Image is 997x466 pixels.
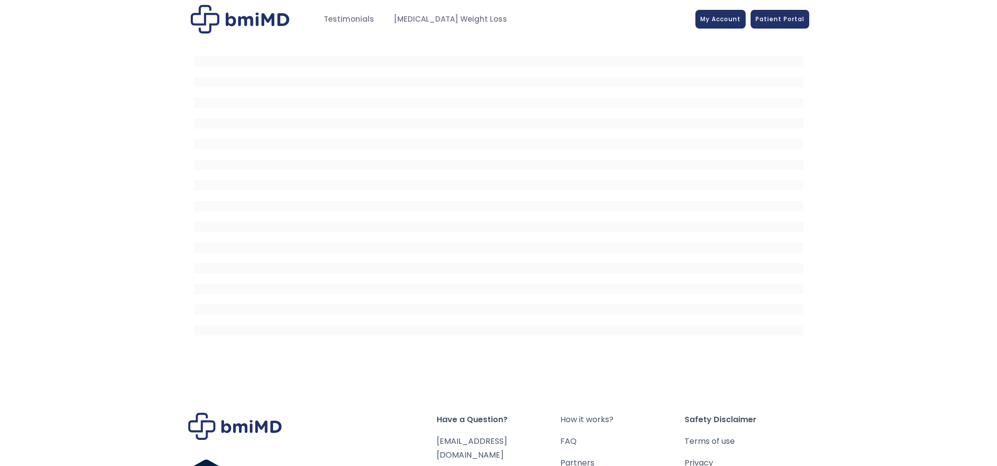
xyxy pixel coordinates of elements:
span: My Account [700,15,741,23]
a: [MEDICAL_DATA] Weight Loss [384,10,517,29]
a: [EMAIL_ADDRESS][DOMAIN_NAME] [437,435,507,461]
span: Safety Disclaimer [685,413,809,427]
span: Patient Portal [756,15,804,23]
img: Brand Logo [188,413,282,440]
iframe: MDI Patient Messaging Portal [194,46,803,341]
a: My Account [695,10,746,29]
span: Testimonials [324,14,374,25]
span: [MEDICAL_DATA] Weight Loss [394,14,507,25]
a: Patient Portal [751,10,809,29]
a: Testimonials [314,10,384,29]
a: FAQ [560,434,685,448]
img: Patient Messaging Portal [191,5,289,33]
a: Terms of use [685,434,809,448]
a: How it works? [560,413,685,427]
span: Have a Question? [437,413,561,427]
